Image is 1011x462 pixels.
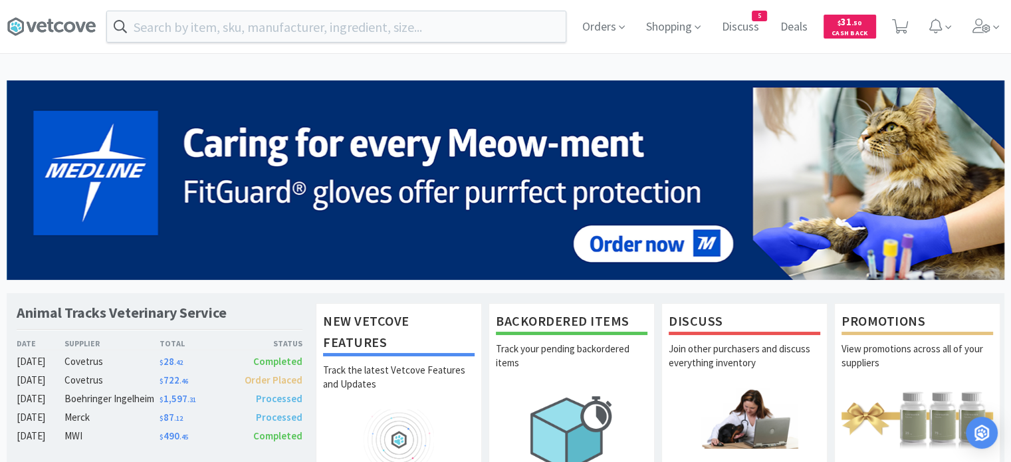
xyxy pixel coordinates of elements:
div: Merck [64,409,160,425]
a: [DATE]Covetrus$722.46Order Placed [17,372,302,388]
a: Deals [775,21,813,33]
div: Covetrus [64,372,160,388]
h1: Discuss [669,310,820,335]
div: [DATE] [17,428,64,444]
div: [DATE] [17,391,64,407]
span: . 42 [174,358,183,367]
img: hero_promotions.png [842,388,993,449]
span: 31 [838,15,861,28]
div: Total [160,337,231,350]
h1: Animal Tracks Veterinary Service [17,303,227,322]
img: 5b85490d2c9a43ef9873369d65f5cc4c_481.png [7,80,1004,280]
span: Completed [253,429,302,442]
span: 87 [160,411,183,423]
span: . 12 [174,414,183,423]
div: Covetrus [64,354,160,370]
span: $ [160,377,164,386]
p: View promotions across all of your suppliers [842,342,993,388]
p: Join other purchasers and discuss everything inventory [669,342,820,388]
span: $ [160,396,164,404]
span: 5 [752,11,766,21]
span: . 46 [179,377,188,386]
span: $ [838,19,841,27]
a: [DATE]MWI$490.45Completed [17,428,302,444]
div: [DATE] [17,354,64,370]
h1: Backordered Items [496,310,647,335]
img: hero_discuss.png [669,388,820,449]
div: Open Intercom Messenger [966,417,998,449]
span: 490 [160,429,188,442]
p: Track the latest Vetcove Features and Updates [323,363,475,409]
div: Boehringer Ingelheim [64,391,160,407]
span: $ [160,358,164,367]
span: Completed [253,355,302,368]
span: Order Placed [245,374,302,386]
div: MWI [64,428,160,444]
span: 1,597 [160,392,196,405]
h1: Promotions [842,310,993,335]
div: Date [17,337,64,350]
a: [DATE]Merck$87.12Processed [17,409,302,425]
span: . 45 [179,433,188,441]
span: Cash Back [832,30,868,39]
a: $31.50Cash Back [824,9,876,45]
div: Status [231,337,302,350]
a: Discuss5 [717,21,764,33]
div: [DATE] [17,372,64,388]
a: [DATE]Covetrus$28.42Completed [17,354,302,370]
p: Track your pending backordered items [496,342,647,388]
input: Search by item, sku, manufacturer, ingredient, size... [107,11,566,42]
span: 722 [160,374,188,386]
span: Processed [256,411,302,423]
span: $ [160,433,164,441]
span: . 31 [187,396,196,404]
h1: New Vetcove Features [323,310,475,356]
a: [DATE]Boehringer Ingelheim$1,597.31Processed [17,391,302,407]
span: Processed [256,392,302,405]
span: $ [160,414,164,423]
span: 28 [160,355,183,368]
div: [DATE] [17,409,64,425]
span: . 50 [851,19,861,27]
div: Supplier [64,337,160,350]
